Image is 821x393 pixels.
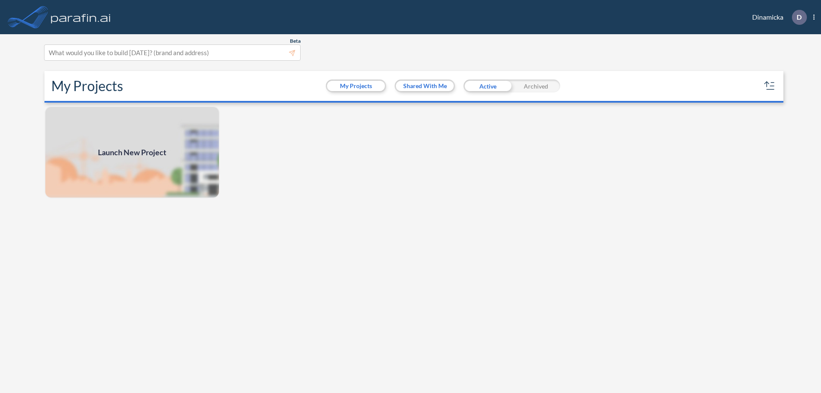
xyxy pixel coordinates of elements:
[396,81,454,91] button: Shared With Me
[763,79,777,93] button: sort
[44,106,220,198] a: Launch New Project
[512,80,560,92] div: Archived
[327,81,385,91] button: My Projects
[290,38,301,44] span: Beta
[797,13,802,21] p: D
[739,10,815,25] div: Dinamicka
[464,80,512,92] div: Active
[49,9,112,26] img: logo
[98,147,166,158] span: Launch New Project
[44,106,220,198] img: add
[51,78,123,94] h2: My Projects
